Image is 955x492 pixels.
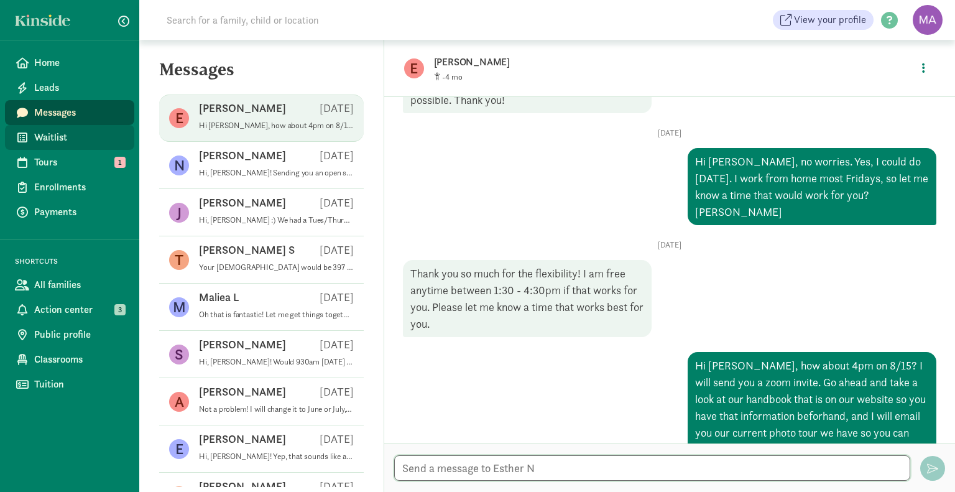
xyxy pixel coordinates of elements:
[5,347,134,372] a: Classrooms
[114,304,126,315] span: 3
[34,352,124,367] span: Classrooms
[434,53,826,71] p: [PERSON_NAME]
[442,72,463,82] span: -4
[403,240,936,250] p: [DATE]
[169,155,189,175] figure: N
[199,148,286,163] p: [PERSON_NAME]
[320,290,354,305] p: [DATE]
[199,404,354,414] p: Not a problem! I will change it to June or July, whichever comes first. [PERSON_NAME]
[688,352,936,480] div: Hi [PERSON_NAME], how about 4pm on 8/15? I will send you a zoom invite. Go ahead and take a look ...
[169,297,189,317] figure: M
[199,168,354,178] p: Hi, [PERSON_NAME]! Sending you an open seat now! We will have a 3 day/week ([DATE], [DATE], [DATE...
[169,392,189,412] figure: A
[169,108,189,128] figure: E
[169,203,189,223] figure: J
[5,175,134,200] a: Enrollments
[5,200,134,225] a: Payments
[893,432,955,492] iframe: Chat Widget
[320,101,354,116] p: [DATE]
[794,12,866,27] span: View your profile
[320,384,354,399] p: [DATE]
[114,157,126,168] span: 1
[34,180,124,195] span: Enrollments
[139,60,384,90] h5: Messages
[34,327,124,342] span: Public profile
[5,372,134,397] a: Tuition
[199,357,354,367] p: Hi, [PERSON_NAME]! Would 930am [DATE] work for you to tour? Please email [EMAIL_ADDRESS][DOMAIN_N...
[34,377,124,392] span: Tuition
[404,58,424,78] figure: E
[199,195,286,210] p: [PERSON_NAME]
[34,277,124,292] span: All families
[773,10,874,30] a: View your profile
[199,121,354,131] p: Hi [PERSON_NAME], how about 4pm on 8/15? I will send you a zoom invite. Go ahead and take a look ...
[199,310,354,320] p: Oh that is fantastic! Let me get things together and offer you a seat and then you'll have 24 hou...
[169,345,189,364] figure: S
[199,243,295,258] p: [PERSON_NAME] S
[5,125,134,150] a: Waitlist
[159,7,508,32] input: Search for a family, child or location
[34,130,124,145] span: Waitlist
[320,195,354,210] p: [DATE]
[199,101,286,116] p: [PERSON_NAME]
[169,250,189,270] figure: T
[199,215,354,225] p: Hi, [PERSON_NAME] :) We had a Tues/Thurs spot open up in January for your family! I will send you...
[320,337,354,352] p: [DATE]
[34,155,124,170] span: Tours
[199,384,286,399] p: [PERSON_NAME]
[169,439,189,459] figure: E
[34,302,124,317] span: Action center
[5,75,134,100] a: Leads
[34,80,124,95] span: Leads
[5,322,134,347] a: Public profile
[403,260,652,337] div: Thank you so much for the flexibility! I am free anytime between 1:30 - 4:30pm if that works for ...
[34,55,124,70] span: Home
[34,105,124,120] span: Messages
[199,262,354,272] p: Your [DEMOGRAPHIC_DATA] would be 397 for three mornings a week and your older would 286.20 for th...
[34,205,124,220] span: Payments
[199,337,286,352] p: [PERSON_NAME]
[199,452,354,462] p: Hi, [PERSON_NAME]! Yep, that sounds like a great idea! 😊 [PERSON_NAME], Owner Sprouts Preschool a...
[199,432,286,447] p: [PERSON_NAME]
[5,150,134,175] a: Tours 1
[199,290,239,305] p: Maliea L
[5,100,134,125] a: Messages
[5,297,134,322] a: Action center 3
[688,148,936,225] div: Hi [PERSON_NAME], no worries. Yes, I could do [DATE]. I work from home most Fridays, so let me kn...
[320,243,354,258] p: [DATE]
[403,128,936,138] p: [DATE]
[5,50,134,75] a: Home
[5,272,134,297] a: All families
[320,148,354,163] p: [DATE]
[320,432,354,447] p: [DATE]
